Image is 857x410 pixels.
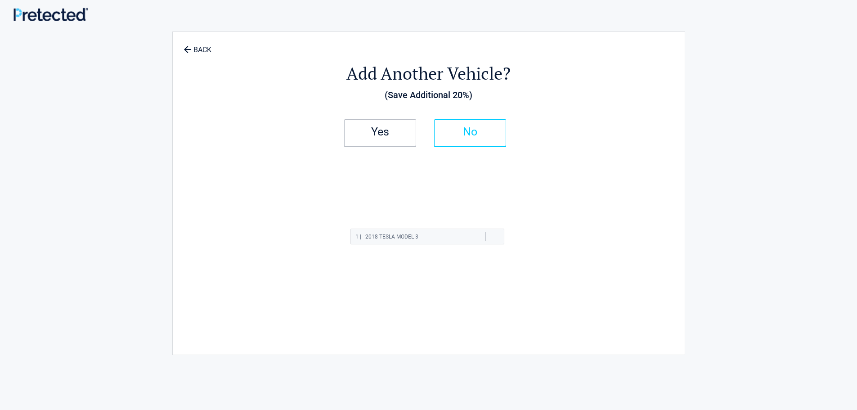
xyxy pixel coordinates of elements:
h2: Add Another Vehicle? [222,62,635,85]
img: Main Logo [13,8,88,21]
a: Delete [492,234,497,239]
h2: No [444,129,497,135]
a: BACK [182,38,213,54]
h2: Yes [354,129,407,135]
span: 1 | [355,234,361,240]
h2: 2018 TESLA MODEL 3 [355,231,418,243]
h3: (Save Additional 20%) [222,87,635,103]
